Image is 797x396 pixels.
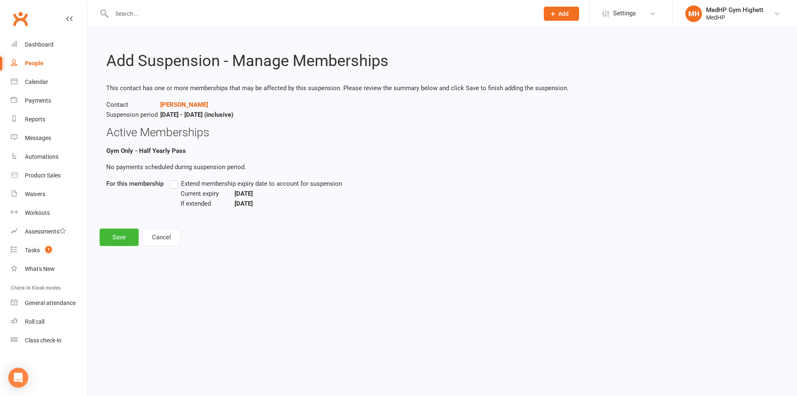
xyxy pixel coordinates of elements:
[106,83,779,93] p: This contact has one or more memberships that may be affected by this suspension. Please review t...
[100,229,139,246] button: Save
[11,148,88,166] a: Automations
[11,129,88,148] a: Messages
[106,162,779,172] p: No payments scheduled during suspension period.
[181,179,342,187] span: Extend membership expiry date to account for suspension
[11,222,88,241] a: Assessments
[142,229,181,246] button: Cancel
[25,318,44,325] div: Roll call
[11,241,88,260] a: Tasks 7
[11,35,88,54] a: Dashboard
[25,209,50,216] div: Workouts
[11,110,88,129] a: Reports
[25,60,44,66] div: People
[106,147,186,155] b: Gym Only - Half Yearly Pass
[11,91,88,110] a: Payments
[25,41,54,48] div: Dashboard
[685,5,702,22] div: MH
[160,111,233,118] strong: [DATE] - [DATE] (inclusive)
[25,300,76,306] div: General attendance
[25,116,45,123] div: Reports
[25,228,66,235] div: Assessments
[106,100,160,110] span: Contact
[181,199,235,209] span: If extended
[8,368,28,388] div: Open Intercom Messenger
[25,247,40,253] div: Tasks
[160,101,208,108] a: [PERSON_NAME]
[11,260,88,278] a: What's New
[25,191,45,197] div: Waivers
[106,52,779,70] h2: Add Suspension - Manage Memberships
[11,73,88,91] a: Calendar
[106,179,164,189] label: For this membership
[10,8,31,29] a: Clubworx
[25,153,59,160] div: Automations
[11,294,88,312] a: General attendance kiosk mode
[11,185,88,204] a: Waivers
[109,8,533,20] input: Search...
[181,189,235,199] span: Current expiry
[25,97,51,104] div: Payments
[11,166,88,185] a: Product Sales
[25,135,51,141] div: Messages
[25,337,61,344] div: Class check-in
[235,190,253,197] b: [DATE]
[11,312,88,331] a: Roll call
[106,110,160,120] span: Suspension period
[558,10,569,17] span: Add
[25,79,48,85] div: Calendar
[235,200,253,207] b: [DATE]
[25,172,61,179] div: Product Sales
[11,331,88,350] a: Class kiosk mode
[544,7,579,21] button: Add
[706,14,763,21] div: MedHP
[45,246,52,253] span: 7
[706,6,763,14] div: MedHP Gym Highett
[11,204,88,222] a: Workouts
[106,126,779,139] h3: Active Memberships
[11,54,88,73] a: People
[25,266,55,272] div: What's New
[613,4,636,23] span: Settings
